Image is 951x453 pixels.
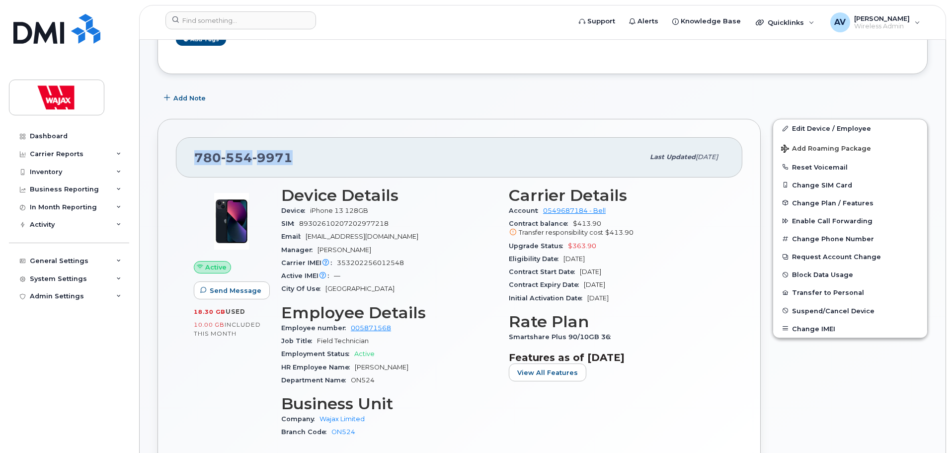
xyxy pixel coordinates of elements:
h3: Rate Plan [509,313,724,331]
span: Send Message [210,286,261,295]
span: Add Roaming Package [781,145,871,154]
span: Field Technician [317,337,369,345]
span: 89302610207202977218 [299,220,389,227]
h3: Device Details [281,186,497,204]
button: Send Message [194,281,270,299]
button: Change Plan / Features [773,194,927,212]
h3: Features as of [DATE] [509,352,724,363]
span: 9971 [252,150,293,165]
img: image20231002-3703462-1ig824h.jpeg [202,191,261,251]
span: Last updated [650,153,696,161]
span: SIM [281,220,299,227]
span: Eligibility Date [509,255,563,263]
span: — [334,272,340,279]
span: [DATE] [563,255,585,263]
a: Edit Device / Employee [773,119,927,137]
a: ON524 [331,428,355,436]
button: Suspend/Cancel Device [773,302,927,320]
span: [DATE] [584,281,605,288]
span: Suspend/Cancel Device [792,307,874,314]
span: AV [834,16,846,28]
button: Block Data Usage [773,266,927,283]
a: Alerts [622,11,665,31]
div: Quicklinks [749,12,821,32]
span: Account [509,207,543,214]
button: Add Roaming Package [773,138,927,158]
span: Active [354,350,375,358]
span: Initial Activation Date [509,294,587,302]
a: 005871568 [351,324,391,332]
span: Company [281,415,319,423]
span: [PERSON_NAME] [317,246,371,254]
span: Knowledge Base [681,16,741,26]
span: [DATE] [587,294,609,302]
span: included this month [194,321,261,337]
span: Active IMEI [281,272,334,279]
span: Employment Status [281,350,354,358]
span: Upgrade Status [509,242,568,250]
span: Change Plan / Features [792,199,873,206]
span: $413.90 [509,220,724,238]
a: Knowledge Base [665,11,748,31]
span: $413.90 [605,229,634,236]
span: Department Name [281,376,351,384]
span: Branch Code [281,428,331,436]
span: 10.00 GB [194,321,225,328]
span: Carrier IMEI [281,259,337,267]
span: Add Note [173,93,206,103]
button: Request Account Change [773,248,927,266]
span: 780 [194,150,293,165]
span: [EMAIL_ADDRESS][DOMAIN_NAME] [306,233,418,240]
span: 18.30 GB [194,308,226,315]
span: iPhone 13 128GB [310,207,368,214]
h3: Employee Details [281,304,497,322]
span: 554 [221,150,252,165]
div: Alex Vanderwell [823,12,927,32]
span: Email [281,233,306,240]
a: Wajax Limited [319,415,365,423]
input: Find something... [165,11,316,29]
span: Smartshare Plus 90/10GB 36 [509,333,616,341]
span: Device [281,207,310,214]
span: Job Title [281,337,317,345]
span: Wireless Admin [854,22,910,30]
span: HR Employee Name [281,363,355,371]
span: Contract Start Date [509,268,580,275]
span: $363.90 [568,242,596,250]
button: View All Features [509,363,586,381]
h3: Business Unit [281,395,497,413]
button: Enable Call Forwarding [773,212,927,230]
span: Transfer responsibility cost [519,229,603,236]
span: [PERSON_NAME] [355,363,408,371]
button: Reset Voicemail [773,158,927,176]
span: Quicklinks [768,18,804,26]
span: [PERSON_NAME] [854,14,910,22]
span: [DATE] [580,268,601,275]
span: View All Features [517,368,578,377]
span: Enable Call Forwarding [792,217,872,225]
span: [DATE] [696,153,718,161]
span: 353202256012548 [337,259,404,267]
button: Change SIM Card [773,176,927,194]
a: Support [572,11,622,31]
span: Employee number [281,324,351,332]
button: Add Note [158,89,214,107]
span: Manager [281,246,317,254]
span: [GEOGRAPHIC_DATA] [325,285,395,292]
span: City Of Use [281,285,325,292]
a: 0549687184 - Bell [543,207,606,214]
span: Support [587,16,615,26]
span: Active [205,263,227,272]
button: Change IMEI [773,320,927,338]
span: Contract Expiry Date [509,281,584,288]
span: used [226,308,245,315]
button: Change Phone Number [773,230,927,248]
span: Contract balance [509,220,573,227]
span: ON524 [351,376,375,384]
button: Transfer to Personal [773,283,927,301]
h3: Carrier Details [509,186,724,204]
span: Alerts [637,16,658,26]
